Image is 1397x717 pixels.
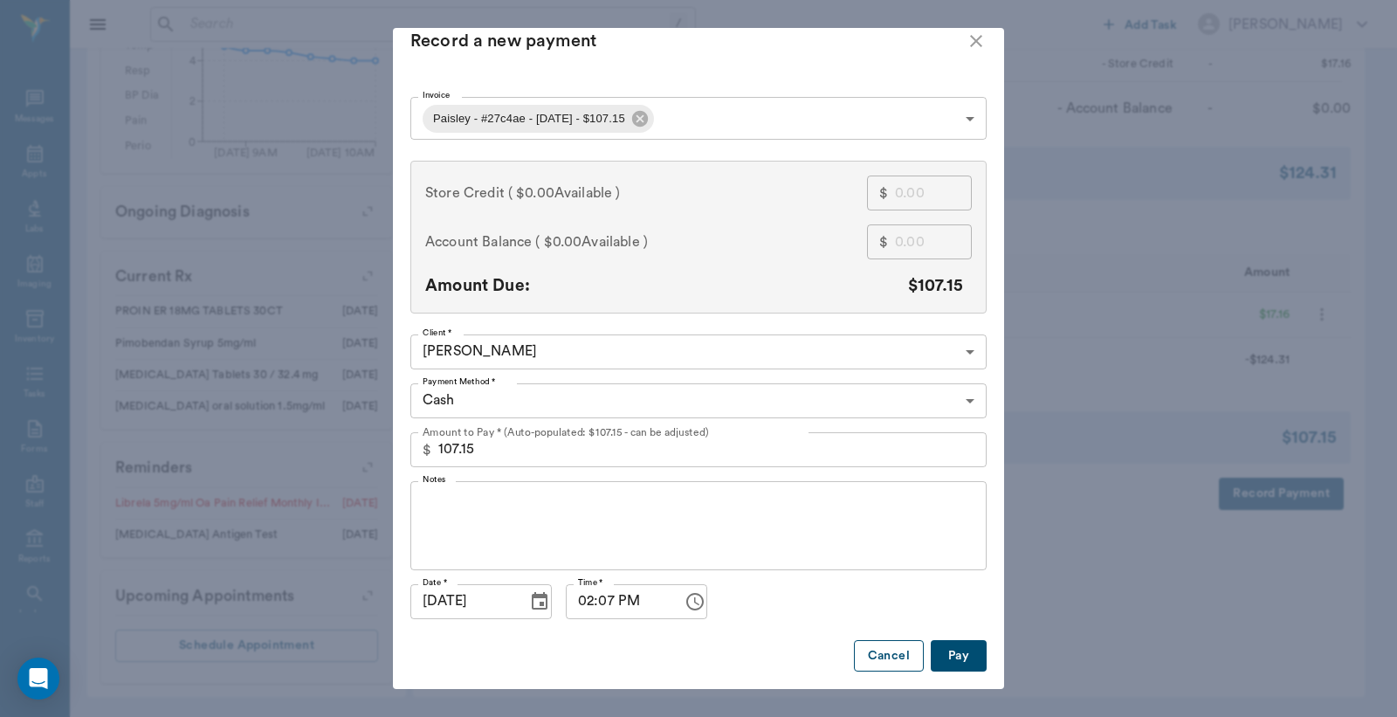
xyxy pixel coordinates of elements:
[423,576,447,589] label: Date *
[879,231,888,252] p: $
[410,584,515,619] input: MM/DD/YYYY
[678,584,712,619] button: Choose time, selected time is 2:07 PM
[423,108,636,128] span: Paisley - #27c4ae - [DATE] - $107.15
[931,640,987,672] button: Pay
[410,383,987,418] div: Cash
[895,176,972,210] input: 0.00
[425,273,530,299] p: Amount Due:
[423,439,431,460] p: $
[425,183,620,203] span: Store Credit ( )
[544,231,640,252] span: $0.00 Available
[423,424,709,440] p: Amount to Pay * (Auto-populated: $107.15 - can be adjusted)
[425,231,648,252] span: Account Balance ( )
[879,183,888,203] p: $
[438,432,987,467] input: 0.00
[423,327,452,339] label: Client *
[410,27,966,55] div: Record a new payment
[578,576,603,589] label: Time *
[423,376,496,388] label: Payment Method *
[966,31,987,52] button: close
[522,584,557,619] button: Choose date, selected date is Aug 21, 2025
[423,473,446,486] label: Notes
[895,224,972,259] input: 0.00
[908,273,963,299] p: $107.15
[854,640,924,672] button: Cancel
[516,183,612,203] span: $0.00 Available
[423,105,654,133] div: Paisley - #27c4ae - [DATE] - $107.15
[410,334,987,369] div: [PERSON_NAME]
[423,89,450,101] label: Invoice
[17,658,59,700] div: Open Intercom Messenger
[566,584,671,619] input: hh:mm aa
